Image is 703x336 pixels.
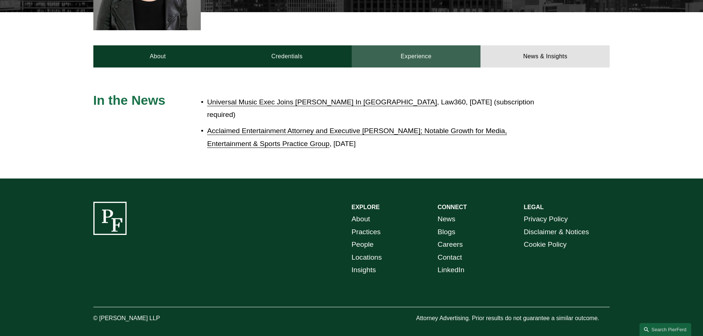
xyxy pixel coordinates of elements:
a: News & Insights [480,45,610,67]
a: About [352,213,370,226]
a: News [438,213,455,226]
a: Credentials [223,45,352,67]
strong: CONNECT [438,204,467,210]
a: People [352,238,374,251]
a: Disclaimer & Notices [524,226,589,239]
a: Contact [438,251,462,264]
a: Insights [352,264,376,277]
strong: EXPLORE [352,204,380,210]
a: Locations [352,251,382,264]
p: Attorney Advertising. Prior results do not guarantee a similar outcome. [416,313,610,324]
a: LinkedIn [438,264,465,277]
a: Cookie Policy [524,238,566,251]
span: In the News [93,93,166,107]
strong: LEGAL [524,204,544,210]
a: Blogs [438,226,455,239]
a: Privacy Policy [524,213,568,226]
p: , Law360, [DATE] (subscription required) [207,96,545,121]
a: Search this site [640,323,691,336]
a: Careers [438,238,463,251]
a: Experience [352,45,481,67]
a: Practices [352,226,381,239]
p: , [DATE] [207,125,545,150]
a: Universal Music Exec Joins [PERSON_NAME] In [GEOGRAPHIC_DATA] [207,98,437,106]
p: © [PERSON_NAME] LLP [93,313,201,324]
a: About [93,45,223,67]
a: Acclaimed Entertainment Attorney and Executive [PERSON_NAME]; Notable Growth for Media, Entertain... [207,127,507,148]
